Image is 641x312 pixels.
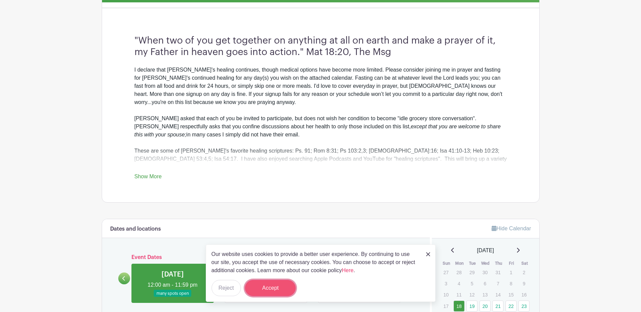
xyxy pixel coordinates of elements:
[134,124,501,137] em: except that you are welcome to share this with your spouse;
[477,246,494,255] span: [DATE]
[518,260,531,267] th: Sat
[479,278,491,289] p: 6
[518,267,529,278] p: 2
[466,289,477,300] p: 12
[506,301,517,312] a: 22
[466,301,477,312] a: 19
[134,66,507,204] div: I declare that [PERSON_NAME]'s healing continues, though medical options have become more limited...
[440,260,453,267] th: Sun
[453,289,465,300] p: 11
[110,226,161,232] h6: Dates and locations
[245,280,296,296] button: Accept
[492,226,531,231] a: Hide Calendar
[479,260,492,267] th: Wed
[440,289,451,300] p: 10
[426,252,430,256] img: close_button-5f87c8562297e5c2d7936805f587ecaba9071eb48480494691a3f1689db116b3.svg
[492,267,503,278] p: 31
[518,301,529,312] a: 23
[492,260,505,267] th: Thu
[342,267,354,273] a: Here
[212,250,419,275] p: Our website uses cookies to provide a better user experience. By continuing to use our site, you ...
[212,280,241,296] button: Reject
[506,278,517,289] p: 8
[505,260,518,267] th: Fri
[492,278,503,289] p: 7
[492,301,503,312] a: 21
[440,301,451,311] p: 17
[466,260,479,267] th: Tue
[134,35,507,58] h3: "When two of you get together on anything at all on earth and make a prayer of it, my Father in h...
[453,278,465,289] p: 4
[440,267,451,278] p: 27
[518,289,529,300] p: 16
[518,278,529,289] p: 9
[492,289,503,300] p: 14
[479,301,491,312] a: 20
[440,278,451,289] p: 3
[134,174,162,182] a: Show More
[453,301,465,312] a: 18
[479,267,491,278] p: 30
[130,254,402,261] h6: Event Dates
[506,289,517,300] p: 15
[479,289,491,300] p: 13
[466,267,477,278] p: 29
[453,260,466,267] th: Mon
[506,267,517,278] p: 1
[466,278,477,289] p: 5
[453,267,465,278] p: 28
